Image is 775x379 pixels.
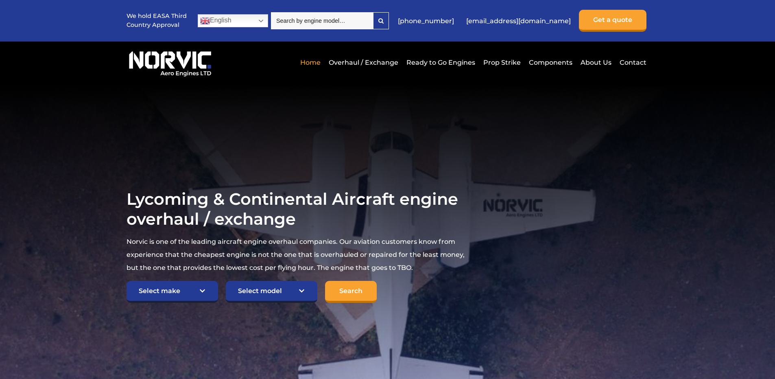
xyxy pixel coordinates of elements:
[394,11,458,31] a: [PHONE_NUMBER]
[618,53,646,72] a: Contact
[327,53,400,72] a: Overhaul / Exchange
[127,48,214,77] img: Norvic Aero Engines logo
[579,10,646,32] a: Get a quote
[127,12,188,29] p: We hold EASA Third Country Approval
[462,11,575,31] a: [EMAIL_ADDRESS][DOMAIN_NAME]
[527,53,574,72] a: Components
[481,53,523,72] a: Prop Strike
[325,281,377,303] input: Search
[127,235,466,274] p: Norvic is one of the leading aircraft engine overhaul companies. Our aviation customers know from...
[579,53,613,72] a: About Us
[298,53,323,72] a: Home
[271,12,373,29] input: Search by engine model…
[404,53,477,72] a: Ready to Go Engines
[198,14,268,27] a: English
[200,16,210,26] img: en
[127,189,466,229] h1: Lycoming & Continental Aircraft engine overhaul / exchange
